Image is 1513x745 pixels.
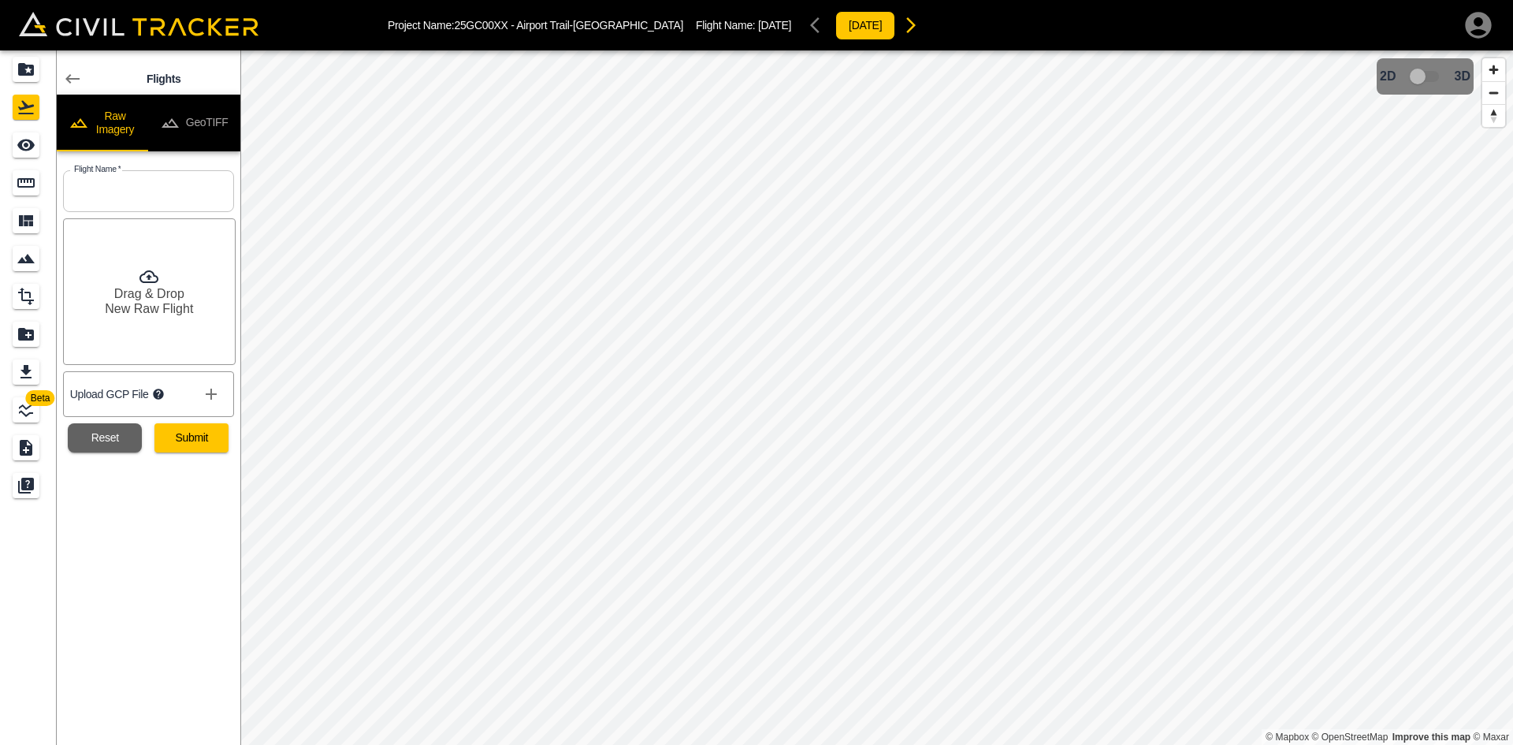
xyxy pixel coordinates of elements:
canvas: Map [240,50,1513,745]
a: Maxar [1473,732,1509,743]
button: [DATE] [835,11,895,40]
a: OpenStreetMap [1312,732,1388,743]
span: 2D [1380,69,1396,84]
span: 3D [1455,69,1470,84]
img: Civil Tracker [19,12,258,36]
button: Zoom in [1482,58,1505,81]
a: Map feedback [1392,732,1470,743]
p: Project Name: 25GC00XX - Airport Trail-[GEOGRAPHIC_DATA] [388,19,683,32]
button: Reset bearing to north [1482,104,1505,127]
span: [DATE] [758,19,791,32]
p: Flight Name: [696,19,791,32]
span: 3D model not uploaded yet [1403,61,1448,91]
button: Zoom out [1482,81,1505,104]
a: Mapbox [1266,732,1309,743]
